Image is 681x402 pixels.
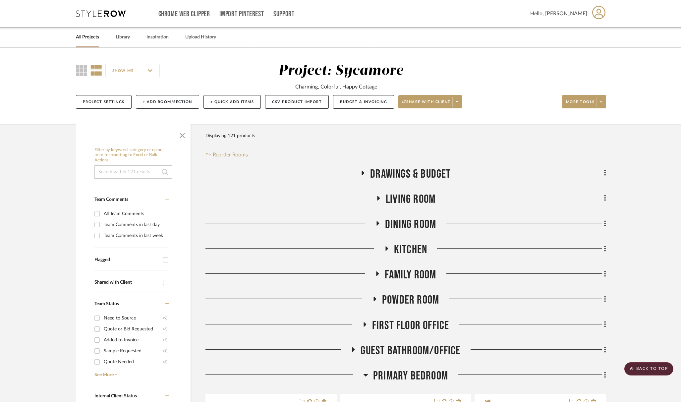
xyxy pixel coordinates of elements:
[562,95,606,108] button: More tools
[163,335,167,345] div: (5)
[104,230,167,241] div: Team Comments in last week
[104,357,163,367] div: Quote Needed
[94,197,128,202] span: Team Comments
[93,367,169,378] a: See More +
[385,217,436,232] span: Dining Room
[205,151,248,159] button: Reorder Rooms
[104,335,163,345] div: Added to Invoice
[94,257,160,263] div: Flagged
[94,165,172,179] input: Search within 121 results
[136,95,199,109] button: + Add Room/Section
[203,95,261,109] button: + Quick Add Items
[185,33,216,42] a: Upload History
[205,129,255,143] div: Displaying 121 products
[624,362,673,375] scroll-to-top-button: BACK TO TOP
[219,11,264,17] a: Import Pinterest
[163,346,167,356] div: (4)
[265,95,329,109] button: CSV Product Import
[530,10,587,18] span: Hello, [PERSON_NAME]
[163,313,167,323] div: (9)
[76,33,99,42] a: All Projects
[94,302,119,306] span: Team Status
[295,83,377,91] div: Charming, Colorful, Happy Cottage
[386,192,435,206] span: Living Room
[373,369,448,383] span: Primary Bedroom
[398,95,462,108] button: Share with client
[104,324,163,334] div: Quote or Bid Requested
[104,208,167,219] div: All Team Comments
[385,268,436,282] span: Family Room
[116,33,130,42] a: Library
[361,344,460,358] span: Guest Bathroom/Office
[372,318,449,333] span: First Floor Office
[566,99,595,109] span: More tools
[370,167,451,181] span: Drawings & Budget
[104,313,163,323] div: Need to Source
[278,64,403,78] div: Project: Sycamore
[382,293,439,307] span: Powder Room
[163,324,167,334] div: (6)
[273,11,294,17] a: Support
[394,243,427,257] span: Kitchen
[146,33,169,42] a: Inspiration
[213,151,248,159] span: Reorder Rooms
[94,280,160,285] div: Shared with Client
[94,394,137,398] span: Internal Client Status
[402,99,451,109] span: Share with client
[176,128,189,141] button: Close
[158,11,210,17] a: Chrome Web Clipper
[104,219,167,230] div: Team Comments in last day
[333,95,394,109] button: Budget & Invoicing
[94,147,172,163] h6: Filter by keyword, category or name prior to exporting to Excel or Bulk Actions
[163,357,167,367] div: (3)
[104,346,163,356] div: Sample Requested
[76,95,132,109] button: Project Settings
